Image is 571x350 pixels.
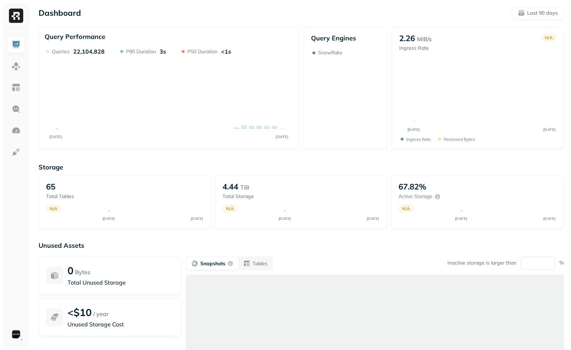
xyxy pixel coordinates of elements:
p: 0 [67,264,74,277]
img: Asset Explorer [11,83,21,92]
p: 3s [160,48,166,55]
tspan: [DATE] [279,216,291,221]
p: <$10 [67,306,92,319]
p: Ingress Rate [399,45,432,51]
tspan: [DATE] [543,127,555,132]
p: Bytes [75,268,90,276]
p: Removed bytes [444,137,475,142]
p: Active storage [399,193,432,200]
p: % [559,260,564,266]
tspan: [DATE] [190,216,203,221]
tspan: [DATE] [455,216,467,221]
p: MiB/s [417,35,432,43]
img: Optimization [11,126,21,135]
p: Query Performance [45,33,105,41]
p: Dashboard [39,8,81,18]
tspan: [DATE] [407,127,420,132]
tspan: [DATE] [367,216,379,221]
p: 2.26 [399,33,415,43]
p: Queries [52,48,70,55]
p: Unused Assets [39,241,564,250]
p: Total storage [222,193,278,200]
img: Integrations [11,147,21,157]
tspan: [DATE] [102,216,115,221]
tspan: [DATE] [543,216,555,221]
p: P90 Duration [126,48,156,55]
p: P50 Duration [187,48,217,55]
p: Total tables [46,193,101,200]
p: 65 [46,182,55,192]
p: Unused Storage Cost [67,320,174,329]
img: Ryft [9,9,23,23]
p: <1s [221,48,231,55]
p: TiB [240,183,249,192]
p: Snowflake [318,49,342,56]
tspan: [DATE] [49,134,62,139]
tspan: [DATE] [276,134,288,139]
p: Storage [39,163,564,171]
p: N/A [545,35,553,40]
p: Snapshots [200,260,225,267]
p: N/A [50,206,57,211]
p: Total Unused Storage [67,278,174,287]
p: 4.44 [222,182,238,192]
p: Query Engines [311,34,380,42]
p: Tables [252,260,267,267]
p: 22,104,828 [73,48,105,55]
p: Last 90 days [527,10,558,16]
p: Inactive storage is larger than [447,260,516,266]
p: N/A [226,206,234,211]
img: Assets [11,61,21,71]
img: Sonos [11,329,21,339]
p: Ingress Rate [406,137,431,142]
img: Dashboard [11,40,21,49]
p: 67.82% [399,182,426,192]
p: / year [93,310,109,318]
button: Last 90 days [512,6,564,19]
img: Query Explorer [11,104,21,114]
p: N/A [402,206,410,211]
